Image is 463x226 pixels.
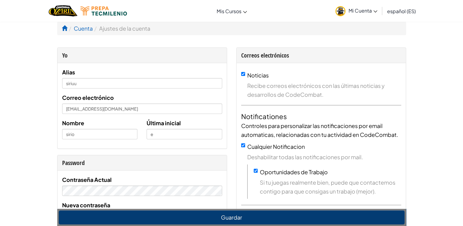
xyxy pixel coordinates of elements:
[80,6,127,16] img: Tecmilenio logo
[247,81,401,99] span: Recibe correos electrónicos con las últimas noticias y desarrollos de CodeCombat.
[332,1,380,21] a: Mi Cuenta
[93,24,150,33] li: Ajustes de la cuenta
[147,119,181,127] label: Última inicial
[74,25,93,32] a: Cuenta
[62,175,112,184] label: Contraseña Actual
[241,51,401,60] div: Correos electrónicos
[49,5,77,17] img: Home
[62,201,110,209] label: Nueva contraseña
[349,7,377,14] span: Mi Cuenta
[247,72,269,79] label: Noticias
[62,158,222,167] div: Password
[217,8,241,14] span: Mis Cursos
[384,3,419,19] a: español (ES)
[62,119,84,127] label: Nombre
[62,94,114,101] span: Correo electrónico
[241,122,398,138] span: Controles para personalizar las notificaciones por email automaticas, relacionadas con tu activid...
[62,68,75,77] label: Alias
[62,51,222,60] div: Yo
[335,6,345,16] img: avatar
[260,168,328,175] label: Oportunidades de Trabajo
[214,3,250,19] a: Mis Cursos
[387,8,416,14] span: español (ES)
[49,5,77,17] a: Ozaria by CodeCombat logo
[59,210,405,224] button: Guardar
[247,153,401,161] span: Deshabilitar todas las notificaciones por mail.
[241,111,401,121] h4: Notificationes
[260,178,401,196] span: Si tu juegas realmente bien, puede que contactemos contigo para que consigas un trabajo (mejor).
[247,143,305,150] label: Cualquier Notificacion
